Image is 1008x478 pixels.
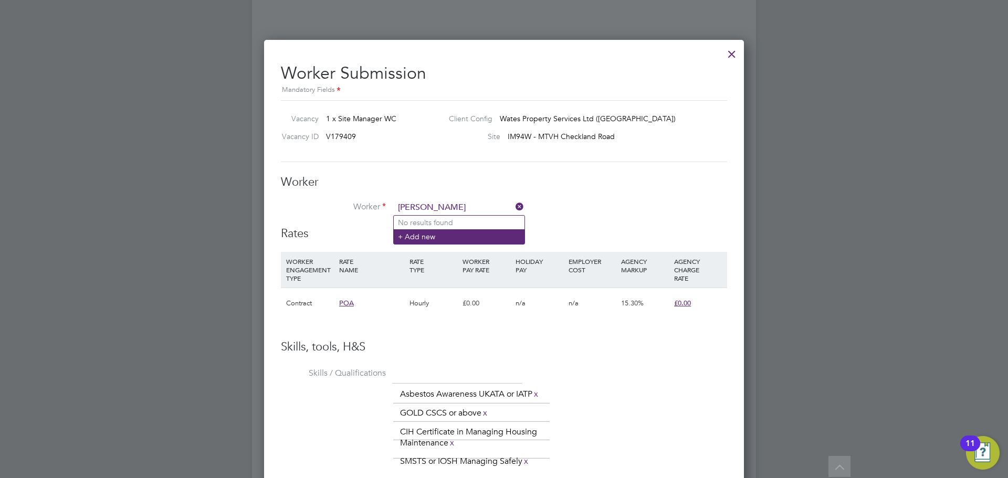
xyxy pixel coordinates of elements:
label: Vacancy [277,114,319,123]
li: No results found [394,216,524,229]
div: AGENCY CHARGE RATE [671,252,724,288]
h3: Skills, tools, H&S [281,339,727,355]
div: HOLIDAY PAY [513,252,566,279]
label: Vacancy ID [277,132,319,141]
li: SMSTS or IOSH Managing Safely [396,454,534,469]
div: £0.00 [460,288,513,318]
a: x [448,436,456,450]
span: Wates Property Services Ltd ([GEOGRAPHIC_DATA]) [500,114,676,123]
div: RATE NAME [337,252,407,279]
span: £0.00 [674,299,691,307]
div: RATE TYPE [407,252,460,279]
span: IM94W - MTVH Checkland Road [508,132,615,141]
a: x [532,387,540,401]
span: POA [339,299,354,307]
a: x [522,454,530,468]
span: n/a [516,299,526,307]
div: Contract [283,288,337,318]
li: + Add new [394,229,524,243]
h3: Rates [281,226,727,241]
span: V179409 [326,132,356,141]
a: x [481,406,489,420]
div: 11 [965,443,975,457]
span: 15.30% [621,299,644,307]
h3: Worker [281,175,727,190]
h2: Worker Submission [281,55,727,96]
label: Site [440,132,500,141]
li: GOLD CSCS or above [396,406,493,420]
label: Worker [281,201,386,213]
div: WORKER PAY RATE [460,252,513,279]
div: Hourly [407,288,460,318]
button: Open Resource Center, 11 new notifications [966,436,1000,470]
label: Skills / Qualifications [281,368,386,379]
div: AGENCY MARKUP [618,252,671,279]
li: CIH Certificate in Managing Housing Maintenance [396,425,548,450]
span: 1 x Site Manager WC [326,114,396,123]
div: Mandatory Fields [281,84,727,96]
input: Search for... [394,200,524,216]
div: EMPLOYER COST [566,252,619,279]
label: Client Config [440,114,492,123]
li: Asbestos Awareness UKATA or IATP [396,387,544,401]
div: WORKER ENGAGEMENT TYPE [283,252,337,288]
span: n/a [569,299,579,307]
